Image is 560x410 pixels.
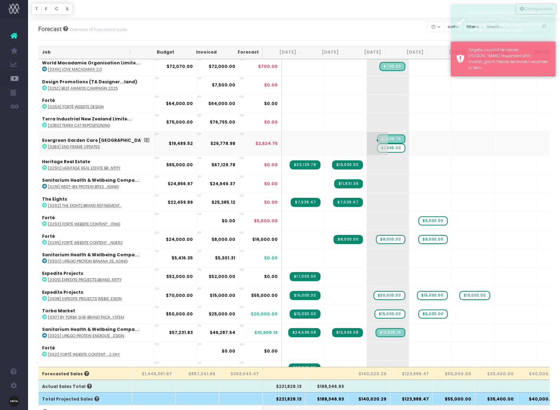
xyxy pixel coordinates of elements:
[433,392,475,405] th: $55,000.00
[264,82,278,88] span: $0.00
[166,292,193,298] strong: $70,000.00
[48,203,122,208] abbr: [3292] The Eights Brand Refinement
[48,259,128,264] abbr: [3300] UP&GO Protein Banana 250mL and 12x250mL Packaging
[39,211,154,230] td: :
[515,4,556,14] button: Configuration
[39,193,154,211] td: :
[459,291,490,300] span: wayahead Sales Forecast Item
[291,198,320,207] span: Streamtime Invoice: 3847 – [3292] The Eights Brand Refinement
[254,218,278,224] span: $5,000.00
[390,46,433,59] th: Sep 25: activate to sort column ascending
[166,162,193,168] strong: $65,000.00
[208,100,235,106] strong: $64,000.00
[39,392,132,405] th: Total Projected Sales
[68,26,127,33] small: Overview of forecasted sales
[258,63,278,70] span: $700.00
[48,222,120,227] abbr: [3293] Forté Website Content: Copywriting
[251,311,278,317] span: $20,000.00
[48,123,110,128] abbr: [3280] Terra Cat Repositioning
[367,132,388,155] span: +
[42,79,137,85] strong: Design Promotions (TA Designer...land)
[418,216,447,225] span: wayahead Sales Forecast Item
[42,116,131,122] strong: Terra Industrial New Zealand Limite...
[42,97,55,103] strong: Forté
[42,326,139,332] strong: Sanitarium Health & Wellbeing Compa...
[166,236,193,242] strong: $24,000.00
[475,367,518,380] th: $35,400.00
[48,144,100,150] abbr: [3283] End Frame Updates
[48,240,122,245] abbr: [3295] Forté Website Content: Emotive Product Renders
[290,272,321,281] span: Streamtime Invoice: 3853 – [3305] Expedite Projects Brand Identity
[209,311,235,317] strong: $25,000.00
[373,291,405,300] span: wayahead Sales Forecast Item
[515,4,556,14] div: Vertical button group
[39,155,154,174] td: :
[166,273,193,279] strong: $52,000.00
[178,46,220,59] th: Invoiced
[418,235,447,244] span: wayahead Sales Forecast Item
[376,328,405,337] span: Streamtime Draft Invoice: 3866 – [3320] UP&GO Protein Energize 250mL FOP Artwork
[210,181,235,187] strong: $24,949.37
[210,292,235,298] strong: $15,000.00
[305,46,348,59] th: Jul 25: activate to sort column ascending
[215,255,235,261] strong: $5,301.31
[41,4,52,14] button: F
[135,46,178,59] th: Budget
[332,160,363,169] span: Streamtime Invoice: 3860 – [3290] Heritage Real Estate Brand Identity
[39,286,154,305] td: :
[32,4,42,14] button: T
[166,311,193,317] strong: $50,000.00
[42,137,150,143] strong: Evergreen Garden Care [GEOGRAPHIC_DATA]
[418,310,447,319] span: wayahead Sales Forecast Item
[222,218,235,224] strong: $0.00
[263,380,305,392] th: $221,828.13
[39,131,154,155] td: :
[48,86,118,91] abbr: [3252] Best Awards Campaign 2025
[32,4,72,14] div: Vertical button group
[255,140,278,147] span: $2,924.75
[38,26,62,33] span: Forecast
[39,267,154,286] td: :
[348,46,390,59] th: Aug 25: activate to sort column ascending
[39,174,154,193] td: :
[433,46,475,59] th: Oct 25: activate to sort column ascending
[42,289,83,295] strong: Expedite Projects
[264,181,278,187] span: $0.00
[263,392,305,405] th: $221,828.13
[42,371,89,377] span: Forecasted Sales
[48,184,119,189] abbr: [3291] Weet-Bix Protein Bites Packaging
[348,367,390,380] th: $140,020.29
[39,249,154,267] td: :
[289,363,321,373] span: Streamtime Invoice: 3841 – [3322] UP&GO Choc Ice No Added Sugar - 250ml & 12x250mL pack
[39,46,135,59] th: Job: activate to sort column ascending
[264,199,278,206] span: $0.00
[332,328,363,337] span: Streamtime Invoice: 3855 – [3320] UP&GO Protein Energize FOP 12x250mL Fridge Packs
[168,199,193,205] strong: $22,459.89
[305,392,348,405] th: $188,346.93
[288,328,321,337] span: Streamtime Invoice: 3840 – [3320] UP&GO Protein Energize FOP Callout Concepts
[468,47,550,71] div: Targets couldn't be loaded. [PERSON_NAME] responded with: invalid_grant. Please reconnect wayahea...
[42,308,75,314] strong: Torba Market
[42,233,55,239] strong: Forté
[290,291,321,300] span: Streamtime Invoice: 3852 – [3308] Expedite Projects Website Design
[39,57,154,75] td: :
[444,21,463,32] button: sort
[264,119,278,125] span: $0.00
[264,255,278,261] span: $0.00
[375,310,405,319] span: wayahead Sales Forecast Item
[211,236,235,242] strong: $8,000.00
[48,315,124,320] abbr: [3317] By Torba Sub-Brand Packaging System
[39,342,154,360] td: :
[42,159,90,165] strong: Heritage Real Estate
[42,215,55,221] strong: Forté
[209,63,235,69] strong: $72,000.00
[475,392,518,405] th: $35,400.00
[264,100,278,107] span: $0.00
[264,273,278,280] span: $0.00
[210,140,235,146] strong: $26,778.98
[333,235,363,244] span: Streamtime Invoice: 3861 – [3295] Forté Website Content: Emotive Product Renders
[333,198,363,207] span: Streamtime Invoice: 3858 – [3292] The Eights Brand Refinement
[176,367,219,380] th: $857,341.68
[417,291,448,300] span: wayahead Sales Forecast Item
[42,196,67,202] strong: The Eights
